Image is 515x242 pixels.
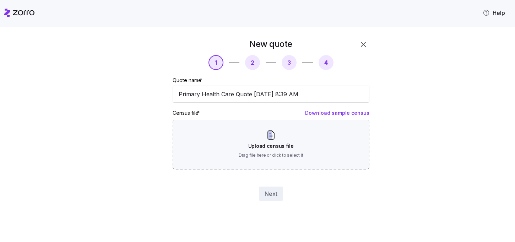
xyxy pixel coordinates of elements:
[173,86,369,103] input: Quote name
[208,55,223,70] button: 1
[305,110,369,116] a: Download sample census
[245,55,260,70] button: 2
[483,9,505,17] span: Help
[477,6,511,20] button: Help
[173,109,201,117] label: Census file
[265,189,277,198] span: Next
[282,55,297,70] button: 3
[173,76,204,84] label: Quote name
[259,187,283,201] button: Next
[319,55,334,70] button: 4
[249,38,292,49] h1: New quote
